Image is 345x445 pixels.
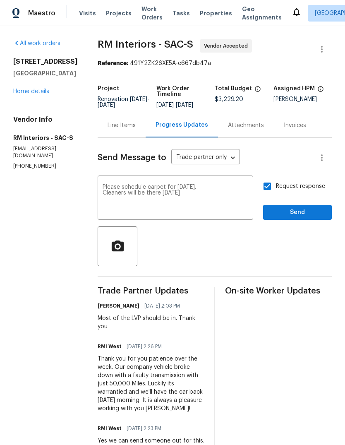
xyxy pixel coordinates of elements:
[317,86,324,96] span: The hpm assigned to this work order.
[156,102,193,108] span: -
[98,96,149,108] span: Renovation
[108,121,136,130] div: Line Items
[98,39,193,49] span: RM Interiors - SAC-S
[273,96,332,102] div: [PERSON_NAME]
[98,96,149,108] span: -
[127,424,161,433] span: [DATE] 2:23 PM
[98,355,204,413] div: Thank you for you patience over the week. Our company vehicle broke down with a faulty transmissi...
[273,86,315,91] h5: Assigned HPM
[103,184,248,213] textarea: Please schedule carpet for [DATE]. Cleaners will be there [DATE]
[98,302,139,310] h6: [PERSON_NAME]
[106,9,132,17] span: Projects
[156,121,208,129] div: Progress Updates
[79,9,96,17] span: Visits
[98,60,128,66] b: Reference:
[215,86,252,91] h5: Total Budget
[13,145,78,159] p: [EMAIL_ADDRESS][DOMAIN_NAME]
[28,9,55,17] span: Maestro
[13,163,78,170] p: [PHONE_NUMBER]
[270,207,325,218] span: Send
[98,59,332,67] div: 491Y2ZK26XE5A-e667db47a
[200,9,232,17] span: Properties
[98,102,115,108] span: [DATE]
[254,86,261,96] span: The total cost of line items that have been proposed by Opendoor. This sum includes line items th...
[13,69,78,77] h5: [GEOGRAPHIC_DATA]
[13,58,78,66] h2: [STREET_ADDRESS]
[171,151,240,165] div: Trade partner only
[176,102,193,108] span: [DATE]
[276,182,325,191] span: Request response
[172,10,190,16] span: Tasks
[13,41,60,46] a: All work orders
[98,86,119,91] h5: Project
[284,121,306,130] div: Invoices
[127,342,162,351] span: [DATE] 2:26 PM
[144,302,180,310] span: [DATE] 2:03 PM
[98,424,122,433] h6: RMI West
[242,5,282,22] span: Geo Assignments
[225,287,332,295] span: On-site Worker Updates
[98,342,122,351] h6: RMI West
[156,102,174,108] span: [DATE]
[228,121,264,130] div: Attachments
[13,89,49,94] a: Home details
[13,134,78,142] h5: RM Interiors - SAC-S
[98,314,204,331] div: Most of the LVP should be in. Thank you
[215,96,243,102] span: $3,229.20
[141,5,163,22] span: Work Orders
[13,115,78,124] h4: Vendor Info
[263,205,332,220] button: Send
[130,96,147,102] span: [DATE]
[204,42,251,50] span: Vendor Accepted
[156,86,215,97] h5: Work Order Timeline
[98,287,204,295] span: Trade Partner Updates
[98,154,166,162] span: Send Message to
